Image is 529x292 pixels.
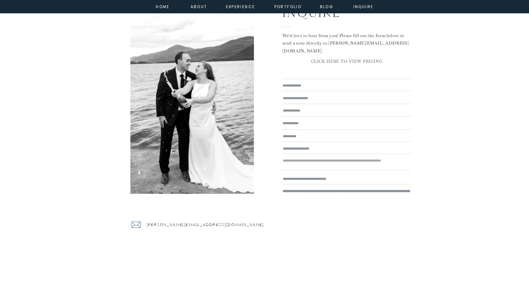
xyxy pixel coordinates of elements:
[283,3,390,19] h2: Inquire
[154,3,172,9] a: home
[352,3,375,9] a: inquire
[147,221,267,230] a: [PERSON_NAME][EMAIL_ADDRESS][DOMAIN_NAME]
[274,3,302,9] a: portfolio
[226,3,252,9] a: experience
[315,3,338,9] a: Blog
[283,32,411,50] p: We'd love to hear from you! Please fill out the form below or send a note directly to [PERSON_NAM...
[191,3,205,9] a: about
[283,58,411,66] a: CLICK HERE TO VIEW PRICING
